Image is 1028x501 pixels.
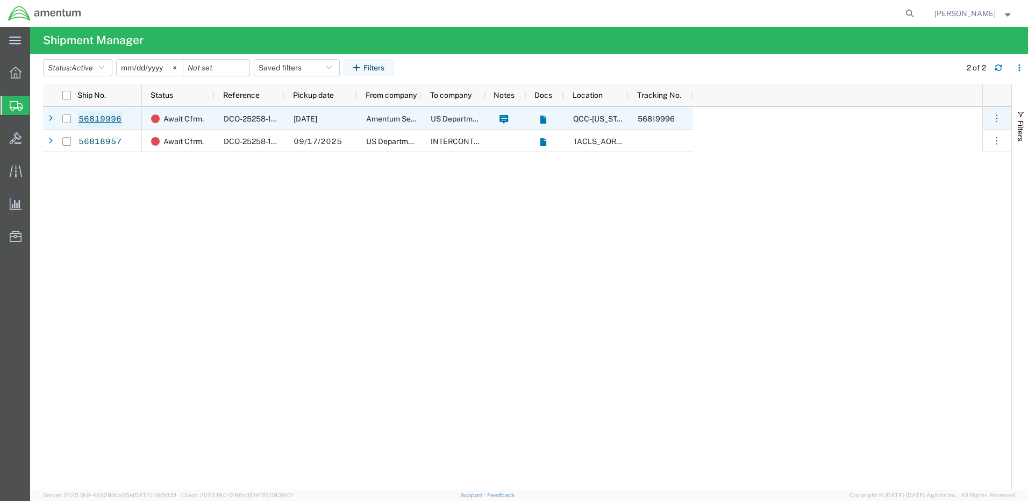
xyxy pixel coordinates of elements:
span: 09/18/2025 [294,114,317,123]
a: Feedback [487,492,515,498]
span: Reference [223,91,260,99]
span: Client: 2025.19.0-129fbcf [181,492,293,498]
span: 56819996 [638,114,675,123]
div: 2 of 2 [967,62,986,74]
button: [PERSON_NAME] [934,7,1013,20]
span: From company [366,91,417,99]
span: Brandon Moore [934,8,996,19]
span: DCO-25258-168156 [224,114,294,123]
span: To company [430,91,472,99]
span: QCC-Texas [573,114,633,123]
span: Amentum Services, Inc. [366,114,447,123]
span: [DATE] 09:39:01 [249,492,293,498]
span: Pickup date [293,91,334,99]
span: INTERCONTINENTAL JET SERVICE CORP [431,137,575,146]
input: Not set [117,60,183,76]
span: US Department of Defense [431,114,524,123]
a: 56818957 [78,133,122,151]
span: Active [72,63,93,72]
span: [DATE] 09:50:51 [133,492,176,498]
span: Status [151,91,173,99]
input: Not set [183,60,249,76]
h4: Shipment Manager [43,27,144,54]
button: Saved filters [254,59,340,76]
span: TACLS_AOR14-Djibouti. Africa [573,137,784,146]
span: Location [573,91,603,99]
span: Tracking No. [637,91,681,99]
span: Await Cfrm. [163,130,204,153]
button: Status:Active [43,59,112,76]
span: Server: 2025.19.0-49328d0a35e [43,492,176,498]
a: Support [460,492,487,498]
span: Await Cfrm. [163,108,204,130]
span: 09/17/2025 [294,137,342,146]
span: Ship No. [77,91,106,99]
a: 56819996 [78,111,122,128]
button: Filters [344,59,394,76]
span: Filters [1016,120,1025,141]
span: Docs [534,91,552,99]
span: Notes [494,91,515,99]
img: logo [8,5,82,22]
span: DCO-25258-168137 [224,137,293,146]
span: US Department of Defense [366,137,460,146]
span: Copyright © [DATE]-[DATE] Agistix Inc., All Rights Reserved [849,491,1015,500]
